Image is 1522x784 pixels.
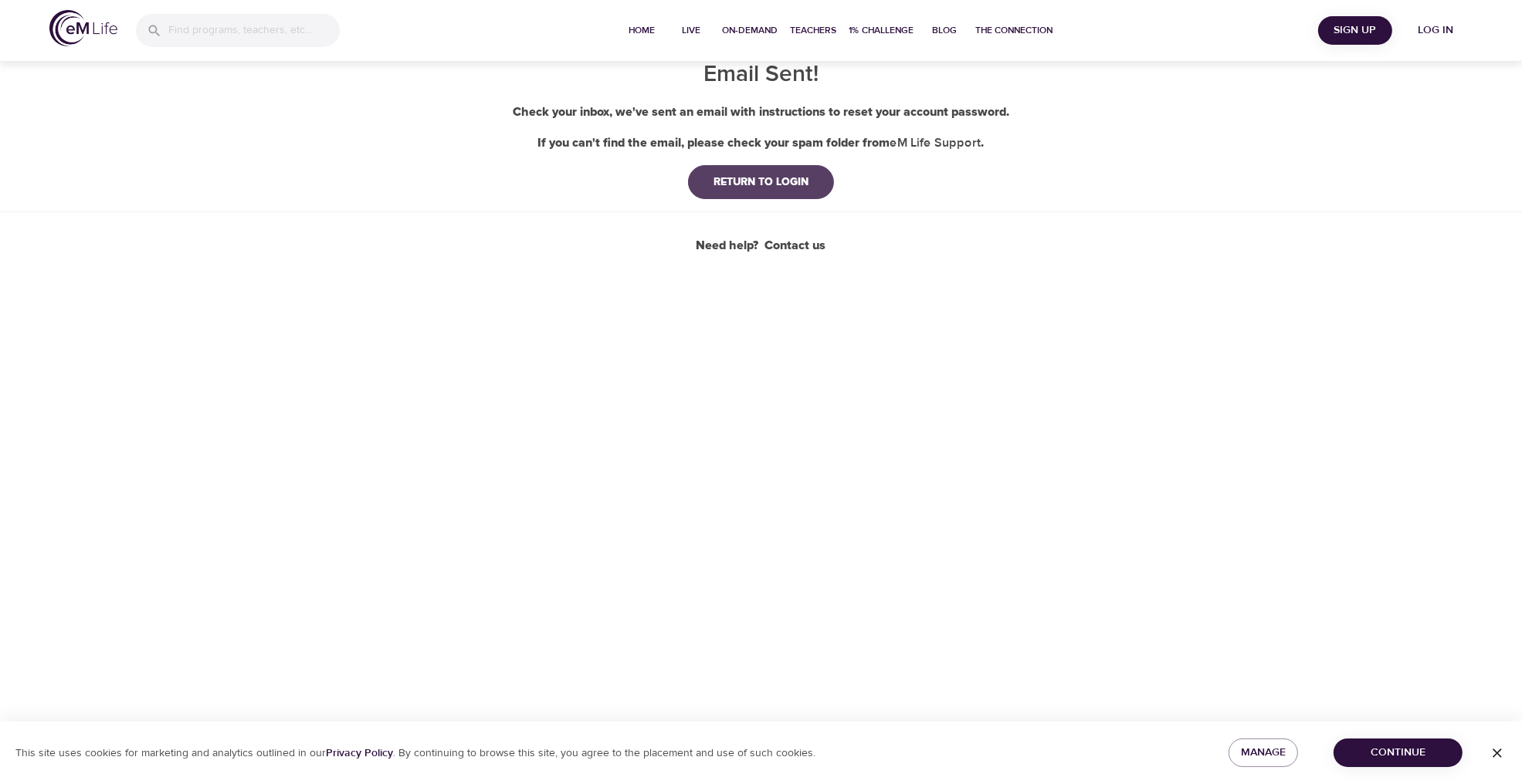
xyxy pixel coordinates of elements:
[1398,16,1473,45] button: Log in
[1318,16,1392,45] button: Sign Up
[1346,743,1450,762] span: Continue
[673,22,710,39] span: Live
[765,237,826,255] a: Contact us
[1241,743,1286,762] span: Manage
[326,746,393,760] a: Privacy Policy
[688,165,834,199] button: RETURN TO LOGIN
[976,22,1053,39] span: The Connection
[890,135,981,150] b: eM Life Support
[168,14,340,47] input: Find programs, teachers, etc...
[697,237,826,255] div: Need help?
[1334,738,1463,767] button: Continue
[1324,21,1386,40] span: Sign Up
[927,22,964,39] span: Blog
[1229,738,1298,767] button: Manage
[791,22,837,39] span: Teachers
[849,22,914,39] span: 1% Challenge
[624,22,661,39] span: Home
[1405,21,1466,40] span: Log in
[701,174,821,190] div: RETURN TO LOGIN
[49,10,117,46] img: logo
[723,22,778,39] span: On-Demand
